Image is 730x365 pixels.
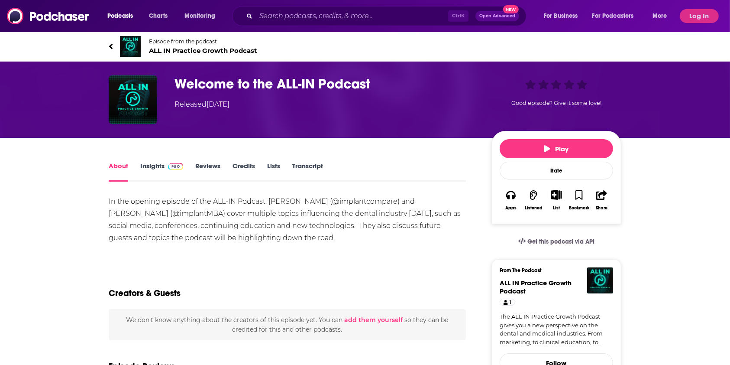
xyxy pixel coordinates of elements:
[178,9,226,23] button: open menu
[109,162,128,182] a: About
[591,184,613,216] button: Share
[109,288,181,299] h2: Creators & Guests
[500,313,613,346] a: The ALL IN Practice Growth Podcast gives you a new perspective on the dental and medical industri...
[475,11,519,21] button: Open AdvancedNew
[233,162,255,182] a: Credits
[525,205,543,211] div: Listened
[500,279,572,295] a: ALL IN Practice Growth Podcast
[120,36,141,57] img: ALL IN Practice Growth Podcast
[503,5,519,13] span: New
[107,10,133,22] span: Podcasts
[500,184,522,216] button: Apps
[527,238,594,245] span: Get this podcast via API
[140,162,183,182] a: InsightsPodchaser Pro
[109,196,466,244] div: In the opening episode of the ALL-IN Podcast, [PERSON_NAME] (@implantcompare) and [PERSON_NAME] (...
[174,75,478,92] h1: Welcome to the ALL-IN Podcast
[292,162,323,182] a: Transcript
[195,162,220,182] a: Reviews
[545,184,568,216] div: Show More ButtonList
[587,267,613,293] img: ALL IN Practice Growth Podcast
[547,190,565,199] button: Show More Button
[596,205,607,211] div: Share
[126,316,448,333] span: We don't know anything about the creators of this episode yet . You can so they can be credited f...
[522,184,545,216] button: Listened
[538,9,589,23] button: open menu
[587,9,646,23] button: open menu
[109,36,621,57] a: ALL IN Practice Growth PodcastEpisode from the podcastALL IN Practice Growth Podcast
[448,10,468,22] span: Ctrl K
[500,267,606,274] h3: From The Podcast
[680,9,719,23] button: Log In
[184,10,215,22] span: Monitoring
[143,9,173,23] a: Charts
[479,14,515,18] span: Open Advanced
[240,6,535,26] div: Search podcasts, credits, & more...
[544,10,578,22] span: For Business
[652,10,667,22] span: More
[500,162,613,179] div: Rate
[553,205,560,211] div: List
[592,10,634,22] span: For Podcasters
[149,10,168,22] span: Charts
[267,162,280,182] a: Lists
[568,184,590,216] button: Bookmark
[344,316,403,323] button: add them yourself
[168,163,183,170] img: Podchaser Pro
[511,100,601,106] span: Good episode? Give it some love!
[505,205,517,211] div: Apps
[544,145,569,153] span: Play
[149,38,257,45] span: Episode from the podcast
[101,9,144,23] button: open menu
[569,205,589,211] div: Bookmark
[7,8,90,24] img: Podchaser - Follow, Share and Rate Podcasts
[256,9,448,23] input: Search podcasts, credits, & more...
[109,75,157,124] img: Welcome to the ALL-IN Podcast
[646,9,678,23] button: open menu
[500,139,613,158] button: Play
[510,298,511,307] span: 1
[511,231,601,252] a: Get this podcast via API
[149,46,257,55] span: ALL IN Practice Growth Podcast
[500,299,515,306] a: 1
[174,99,229,110] div: Released [DATE]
